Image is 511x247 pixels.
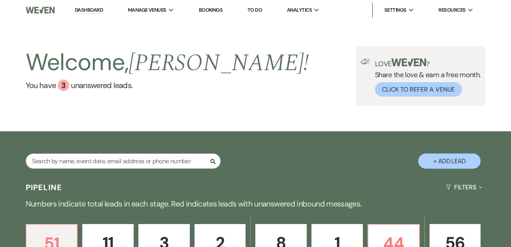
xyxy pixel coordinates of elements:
span: [PERSON_NAME] ! [129,45,309,81]
div: 3 [58,79,69,91]
span: Settings [384,6,407,14]
a: You have 3 unanswered leads. [26,79,309,91]
a: Dashboard [75,7,103,14]
h3: Pipeline [26,182,62,193]
img: loud-speaker-illustration.svg [361,58,370,65]
span: Manage Venues [128,6,166,14]
h2: Welcome, [26,46,309,79]
button: Filters [443,177,485,198]
p: Love ? [375,58,481,67]
img: Weven Logo [26,2,55,18]
button: Click to Refer a Venue [375,82,462,97]
span: Resources [439,6,465,14]
input: Search by name, event date, email address or phone number [26,153,221,169]
span: Analytics [287,6,312,14]
div: Share the love & earn a free month. [370,58,481,97]
img: weven-logo-green.svg [391,58,426,66]
button: + Add Lead [418,153,481,169]
a: To Do [248,7,262,13]
a: Bookings [199,7,223,13]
